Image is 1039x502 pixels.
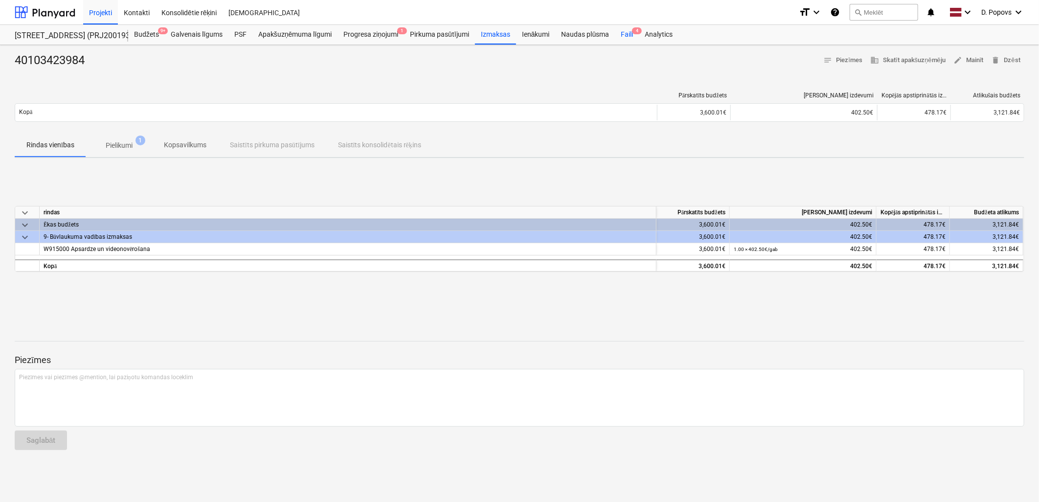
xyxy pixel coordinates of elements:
div: Kopējās apstiprinātās izmaksas [877,206,950,219]
p: Pielikumi [106,140,133,151]
div: 402.50€ [735,109,873,116]
div: 478.17€ [877,219,950,231]
button: Mainīt [949,53,988,68]
div: 402.50€ [734,231,872,243]
div: 402.50€ [734,260,872,273]
i: keyboard_arrow_down [811,6,822,18]
a: Progresa ziņojumi1 [338,25,404,45]
span: Mainīt [953,55,984,66]
span: search [854,8,862,16]
p: Rindas vienības [26,140,74,150]
button: Piezīmes [820,53,867,68]
span: D. Popovs [981,8,1012,16]
i: keyboard_arrow_down [962,6,973,18]
span: keyboard_arrow_down [19,231,31,243]
div: [PERSON_NAME] izdevumi [735,92,874,99]
i: format_size [799,6,811,18]
div: rindas [40,206,656,219]
span: Skatīt apakšuzņēmēju [870,55,946,66]
a: Pirkuma pasūtījumi [404,25,475,45]
span: W915000 Apsardze un videonovērošana [44,246,150,252]
span: keyboard_arrow_down [19,207,31,219]
div: Faili [615,25,639,45]
a: Faili4 [615,25,639,45]
span: 4 [632,27,642,34]
div: 3,121.84€ [950,231,1023,243]
p: Piezīmes [15,354,1024,366]
span: 478.17€ [924,246,946,252]
div: 9- Būvlaukuma vadības izmaksas [44,231,652,243]
a: Apakšuzņēmuma līgumi [252,25,338,45]
span: notes [824,56,833,65]
span: Piezīmes [824,55,863,66]
i: Zināšanu pamats [830,6,840,18]
a: Analytics [639,25,678,45]
div: Budžets [128,25,165,45]
a: Ienākumi [516,25,556,45]
div: 3,121.84€ [950,219,1023,231]
a: Naudas plūsma [556,25,615,45]
span: business [870,56,879,65]
div: Pārskatīts budžets [656,206,730,219]
div: 402.50€ [734,243,872,255]
button: Skatīt apakšuzņēmēju [866,53,949,68]
button: Dzēst [988,53,1024,68]
div: [STREET_ADDRESS] (PRJ2001934) 2601941 [15,31,116,41]
i: keyboard_arrow_down [1013,6,1024,18]
p: Kopā [19,108,32,116]
a: Budžets9+ [128,25,165,45]
span: 9+ [158,27,168,34]
div: Kopējās apstiprinātās izmaksas [881,92,947,99]
div: Kopā [40,259,656,272]
div: [PERSON_NAME] izdevumi [730,206,877,219]
a: Izmaksas [475,25,516,45]
i: notifications [926,6,936,18]
div: 3,600.01€ [656,219,730,231]
div: Pārskatīts budžets [661,92,727,99]
span: 1 [397,27,407,34]
span: 1 [136,136,145,145]
small: 1.00 × 402.50€ / gab [734,247,778,252]
button: Meklēt [850,4,918,21]
div: Atlikušais budžets [955,92,1020,99]
div: 3,600.01€ [657,105,730,120]
span: delete [992,56,1000,65]
span: edit [953,56,962,65]
a: Galvenais līgums [165,25,228,45]
div: 402.50€ [734,219,872,231]
div: 3,121.84€ [950,259,1023,272]
div: 3,600.01€ [656,259,730,272]
a: PSF [228,25,252,45]
div: Progresa ziņojumi [338,25,404,45]
div: Budžeta atlikums [950,206,1023,219]
div: Ēkas budžets [44,219,652,230]
div: 478.17€ [877,105,950,120]
div: 3,600.01€ [656,231,730,243]
span: keyboard_arrow_down [19,219,31,231]
div: 40103423984 [15,53,92,68]
span: 3,121.84€ [994,109,1020,116]
div: 478.17€ [877,259,950,272]
iframe: Chat Widget [990,455,1039,502]
span: Dzēst [992,55,1020,66]
span: 3,121.84€ [993,246,1019,252]
p: Kopsavilkums [164,140,206,150]
div: 3,600.01€ [656,243,730,255]
div: 478.17€ [877,231,950,243]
